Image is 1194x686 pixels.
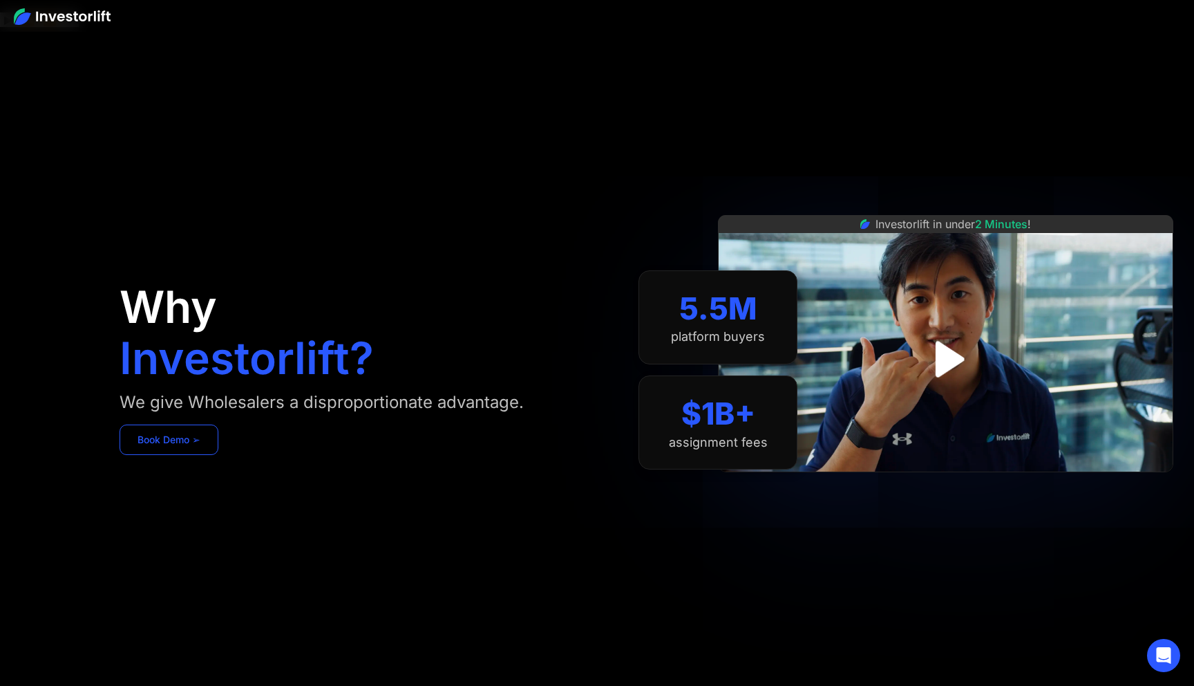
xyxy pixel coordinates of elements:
[120,285,217,329] h1: Why
[120,425,218,455] a: Book Demo ➢
[671,329,765,344] div: platform buyers
[679,290,757,327] div: 5.5M
[681,396,755,432] div: $1B+
[975,217,1027,231] span: 2 Minutes
[120,391,524,414] div: We give Wholesalers a disproportionate advantage.
[842,479,1050,496] iframe: Customer reviews powered by Trustpilot
[120,336,374,380] h1: Investorlift?
[875,216,1031,232] div: Investorlift in under !
[1147,639,1180,672] div: Open Intercom Messenger
[915,328,976,390] a: open lightbox
[669,435,768,450] div: assignment fees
